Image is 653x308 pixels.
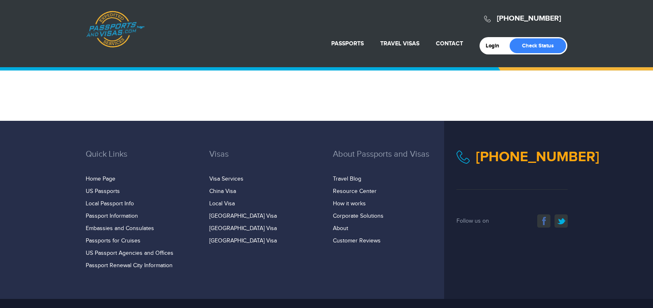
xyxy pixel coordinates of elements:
a: About [333,225,348,232]
a: Passport Information [86,213,138,219]
a: China Visa [209,188,236,195]
a: Login [486,42,505,49]
a: Passports [331,40,364,47]
a: twitter [555,214,568,228]
a: [GEOGRAPHIC_DATA] Visa [209,213,277,219]
h3: About Passports and Visas [333,150,444,171]
a: [GEOGRAPHIC_DATA] Visa [209,237,277,244]
a: Travel Blog [333,176,361,182]
a: How it works [333,200,366,207]
a: Local Passport Info [86,200,134,207]
a: Customer Reviews [333,237,381,244]
a: US Passport Agencies and Offices [86,250,173,256]
a: Resource Center [333,188,377,195]
a: Home Page [86,176,115,182]
a: Local Visa [209,200,235,207]
a: Passports & [DOMAIN_NAME] [86,11,145,48]
a: Embassies and Consulates [86,225,154,232]
a: Corporate Solutions [333,213,384,219]
a: Passports for Cruises [86,237,140,244]
a: [PHONE_NUMBER] [476,148,599,165]
a: US Passports [86,188,120,195]
a: [GEOGRAPHIC_DATA] Visa [209,225,277,232]
h3: Quick Links [86,150,197,171]
a: Visa Services [209,176,243,182]
a: facebook [537,214,550,228]
span: Follow us on [456,218,489,224]
a: Travel Visas [380,40,419,47]
a: Passport Renewal City Information [86,262,173,269]
a: Check Status [510,38,566,53]
a: [PHONE_NUMBER] [497,14,561,23]
h3: Visas [209,150,321,171]
a: Contact [436,40,463,47]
